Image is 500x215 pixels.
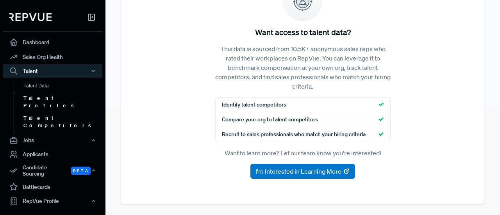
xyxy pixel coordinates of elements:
[255,27,351,37] h5: Want access to talent data?
[222,130,366,139] span: Recruit to sales professionals who match your hiring criteria
[222,101,286,109] span: Identify talent competitors
[3,134,102,147] button: Jobs
[3,50,102,64] a: Sales Org Health
[255,167,341,176] span: I'm Interested in Learning More
[14,92,113,112] a: Talent Profiles
[9,13,52,21] img: RepVue
[3,179,102,194] a: Battlecards
[71,167,91,175] span: Beta
[3,64,102,78] button: Talent
[250,164,355,179] button: I'm Interested in Learning More
[3,162,102,180] button: Candidate Sourcing Beta
[222,115,318,124] span: Compare your org to talent competitors
[3,147,102,162] a: Applicants
[3,162,102,180] div: Candidate Sourcing
[14,112,113,132] a: Talent Competitors
[3,35,102,50] a: Dashboard
[14,80,113,92] a: Talent Data
[3,194,102,208] button: RepVue Profile
[215,148,391,158] p: Want to learn more? Let our team know you're interested!
[215,44,391,91] p: This data is sourced from 10.5K+ anonymous sales reps who rated their workplaces on RepVue. You c...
